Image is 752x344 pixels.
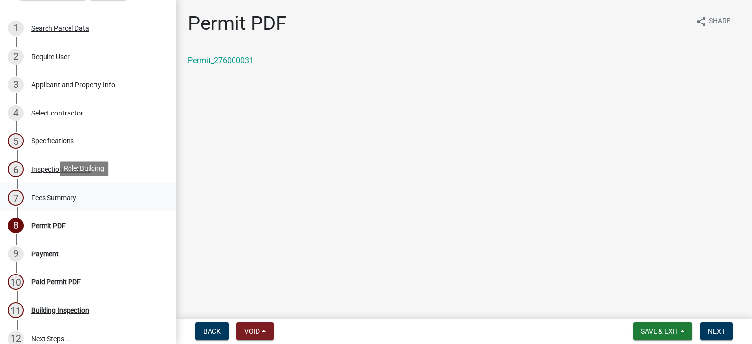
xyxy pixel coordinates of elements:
a: Permit_276000031 [188,56,254,65]
div: 1 [8,21,23,36]
span: Back [203,327,221,335]
div: Payment [31,251,59,257]
div: 6 [8,161,23,177]
button: Void [236,322,274,340]
button: Next [700,322,733,340]
div: Building Inspection [31,307,89,314]
div: 7 [8,190,23,206]
button: shareShare [687,12,738,31]
div: 5 [8,133,23,149]
div: Role: Building [60,161,108,176]
h1: Permit PDF [188,12,286,35]
div: 2 [8,49,23,65]
div: Applicant and Property Info [31,81,115,88]
div: 4 [8,105,23,121]
div: 9 [8,246,23,262]
button: Back [195,322,229,340]
div: 11 [8,302,23,318]
span: Void [244,327,260,335]
div: 8 [8,218,23,233]
span: Save & Exit [641,327,679,335]
button: Save & Exit [633,322,692,340]
div: Search Parcel Data [31,25,89,32]
div: Fees Summary [31,194,76,201]
div: Permit PDF [31,222,66,229]
div: Paid Permit PDF [31,278,81,285]
span: Next [708,327,725,335]
div: 3 [8,77,23,92]
div: 10 [8,274,23,290]
div: Specifications [31,138,74,144]
span: Share [709,16,730,27]
div: Inspections Needed [31,166,91,173]
i: share [695,16,707,27]
div: Select contractor [31,110,83,116]
div: Require User [31,53,70,60]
